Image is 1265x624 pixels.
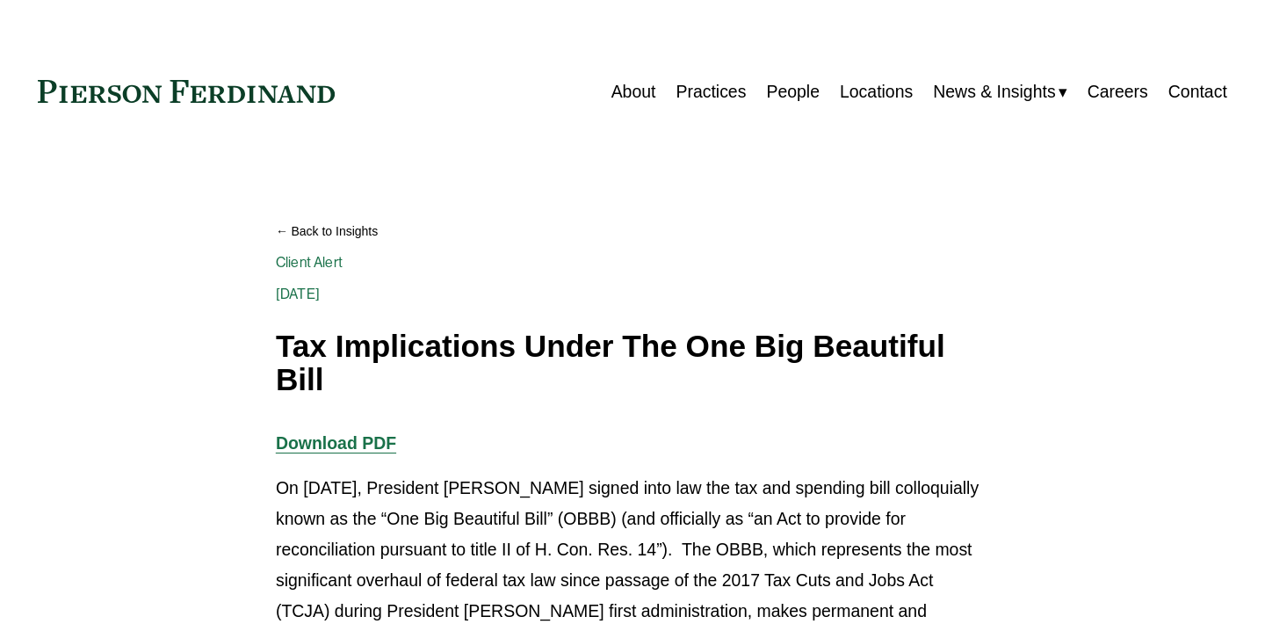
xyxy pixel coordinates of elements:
h1: Tax Implications Under The One Big Beautiful Bill [276,330,989,397]
a: About [611,75,656,109]
a: Careers [1088,75,1148,109]
a: Back to Insights [276,216,989,247]
span: News & Insights [933,76,1055,107]
a: Contact [1168,75,1227,109]
a: Practices [676,75,746,109]
a: Download PDF [276,433,396,453]
a: People [766,75,820,109]
a: folder dropdown [933,75,1066,109]
a: Client Alert [276,254,343,271]
span: [DATE] [276,286,320,302]
a: Locations [840,75,913,109]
